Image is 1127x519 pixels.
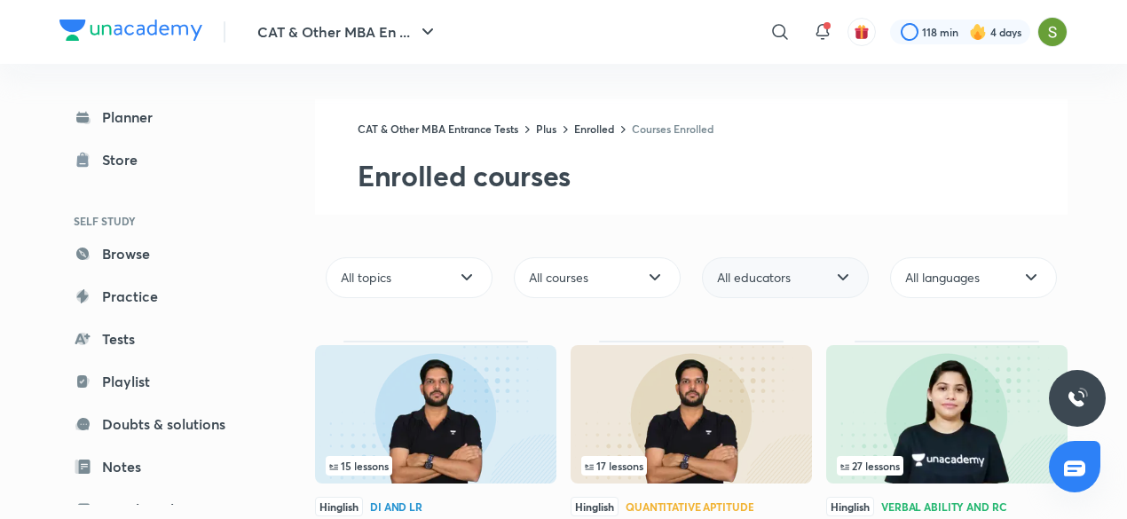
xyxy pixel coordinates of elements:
[358,158,1068,193] h2: Enrolled courses
[847,18,876,46] button: avatar
[632,122,713,136] a: Courses Enrolled
[717,269,791,287] span: All educators
[905,269,980,287] span: All languages
[581,456,801,476] div: left
[837,456,1057,476] div: infosection
[826,345,1068,484] img: Thumbnail
[854,24,870,40] img: avatar
[326,456,546,476] div: left
[881,501,1006,512] div: Verbal Ability and RC
[59,406,265,442] a: Doubts & solutions
[326,456,546,476] div: infocontainer
[1067,388,1088,409] img: ttu
[837,456,1057,476] div: infocontainer
[247,14,449,50] button: CAT & Other MBA En ...
[581,456,801,476] div: infocontainer
[837,456,1057,476] div: left
[59,99,265,135] a: Planner
[59,20,202,45] a: Company Logo
[536,122,556,136] a: Plus
[571,345,812,484] img: Thumbnail
[315,345,556,484] img: Thumbnail
[529,269,588,287] span: All courses
[326,456,546,476] div: infosection
[581,456,801,476] div: infosection
[59,321,265,357] a: Tests
[574,122,614,136] a: Enrolled
[59,142,265,177] a: Store
[826,497,874,516] span: Hinglish
[370,501,422,512] div: DI and LR
[358,122,518,136] a: CAT & Other MBA Entrance Tests
[59,449,265,484] a: Notes
[1037,17,1068,47] img: Samridhi Vij
[59,236,265,271] a: Browse
[571,497,619,516] span: Hinglish
[59,20,202,41] img: Company Logo
[315,497,363,516] span: Hinglish
[329,460,389,471] span: 15 lessons
[840,460,900,471] span: 27 lessons
[59,279,265,314] a: Practice
[59,206,265,236] h6: SELF STUDY
[102,149,148,170] div: Store
[585,460,643,471] span: 17 lessons
[969,23,987,41] img: streak
[341,269,391,287] span: All topics
[59,364,265,399] a: Playlist
[626,501,753,512] div: Quantitative Aptitude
